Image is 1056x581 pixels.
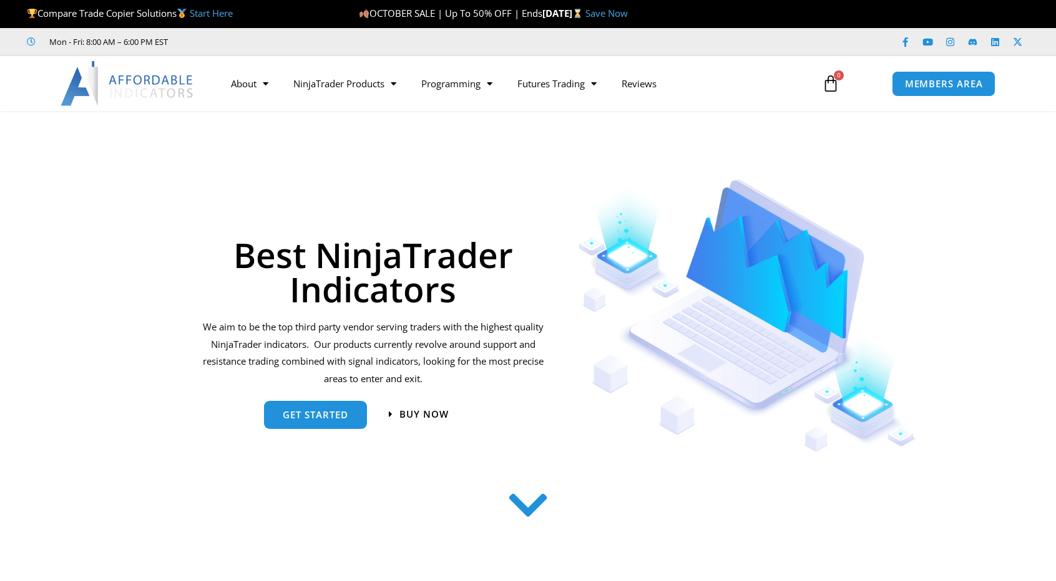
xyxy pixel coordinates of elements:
[573,9,582,18] img: ⌛
[399,410,449,419] span: Buy now
[200,319,545,388] p: We aim to be the top third party vendor serving traders with the highest quality NinjaTrader indi...
[61,61,195,106] img: LogoAI | Affordable Indicators – NinjaTrader
[585,7,628,19] a: Save Now
[409,69,505,98] a: Programming
[27,9,37,18] img: 🏆
[190,7,233,19] a: Start Here
[892,71,996,97] a: MEMBERS AREA
[359,9,369,18] img: 🍂
[177,9,187,18] img: 🥇
[218,69,281,98] a: About
[185,36,373,48] iframe: Customer reviews powered by Trustpilot
[803,65,858,102] a: 0
[578,180,917,452] img: Indicators 1 | Affordable Indicators – NinjaTrader
[46,34,168,49] span: Mon - Fri: 8:00 AM – 6:00 PM EST
[905,79,983,89] span: MEMBERS AREA
[200,238,545,306] h1: Best NinjaTrader Indicators
[505,69,609,98] a: Futures Trading
[609,69,669,98] a: Reviews
[542,7,585,19] strong: [DATE]
[264,401,367,429] a: get started
[359,7,542,19] span: OCTOBER SALE | Up To 50% OFF | Ends
[281,69,409,98] a: NinjaTrader Products
[283,410,348,420] span: get started
[834,70,844,80] span: 0
[218,69,808,98] nav: Menu
[27,7,233,19] span: Compare Trade Copier Solutions
[389,410,449,419] a: Buy now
